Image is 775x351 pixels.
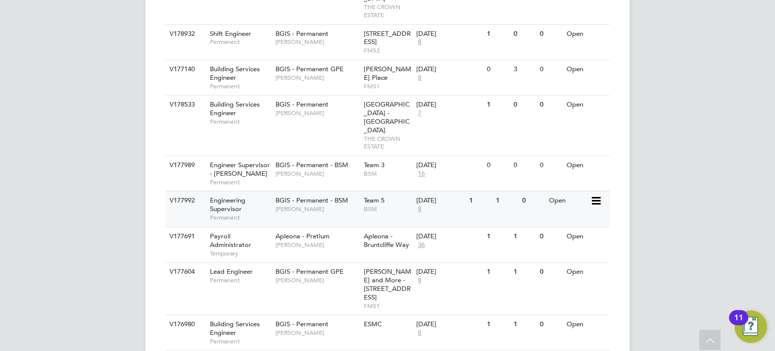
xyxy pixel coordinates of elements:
div: [DATE] [416,232,482,241]
div: Open [564,156,608,175]
div: 0 [537,25,564,43]
div: V177140 [167,60,202,79]
span: [PERSON_NAME] [275,329,359,337]
span: BGIS - Permanent GPE [275,267,344,276]
span: FMS1 [364,302,412,310]
span: Building Services Engineer [210,320,260,337]
span: Apleona - Pretium [275,232,329,240]
div: 1 [511,227,537,246]
span: FMS1 [364,82,412,90]
span: BGIS - Permanent - BSM [275,161,348,169]
span: Permanent [210,82,270,90]
div: V177989 [167,156,202,175]
div: [DATE] [416,196,464,205]
div: 0 [511,95,537,114]
div: 1 [511,263,537,281]
div: 1 [484,315,511,334]
span: BGIS - Permanent GPE [275,65,344,73]
span: BGIS - Permanent - BSM [275,196,348,205]
div: [DATE] [416,320,482,329]
span: 8 [416,38,423,46]
div: 0 [537,227,564,246]
span: ESMC [364,320,382,328]
span: [PERSON_NAME] [275,74,359,82]
span: BGIS - Permanent [275,29,328,38]
span: FMS2 [364,46,412,55]
span: BSM [364,170,412,178]
span: Permanent [210,214,270,222]
span: 36 [416,241,426,249]
span: 8 [416,74,423,82]
div: 1 [467,191,493,210]
div: Open [564,60,608,79]
div: 0 [537,315,564,334]
div: 0 [537,263,564,281]
span: [STREET_ADDRESS] [364,29,411,46]
span: [PERSON_NAME] [275,38,359,46]
span: Permanent [210,38,270,46]
div: 1 [484,95,511,114]
div: Open [564,95,608,114]
div: Open [546,191,590,210]
div: 1 [484,25,511,43]
div: [DATE] [416,268,482,276]
div: [DATE] [416,65,482,74]
div: V178533 [167,95,202,114]
div: 0 [511,156,537,175]
span: Temporary [210,249,270,258]
div: [DATE] [416,30,482,38]
span: [PERSON_NAME] [275,276,359,284]
div: 1 [484,263,511,281]
span: THE CROWN ESTATE [364,135,412,151]
div: 0 [537,60,564,79]
span: Payroll Administrator [210,232,251,249]
div: 3 [511,60,537,79]
div: [DATE] [416,161,482,170]
span: BSM [364,205,412,213]
span: 16 [416,170,426,178]
span: Permanent [210,118,270,126]
div: 0 [537,156,564,175]
span: 8 [416,276,423,285]
span: [PERSON_NAME] [275,170,359,178]
div: 0 [520,191,546,210]
span: [GEOGRAPHIC_DATA] - [GEOGRAPHIC_DATA] [364,100,410,134]
div: 0 [511,25,537,43]
div: [DATE] [416,101,482,109]
span: [PERSON_NAME] [275,241,359,249]
div: 0 [484,60,511,79]
span: Building Services Engineer [210,100,260,117]
div: 11 [734,318,743,331]
span: THE CROWN ESTATE [364,3,412,19]
span: BGIS - Permanent [275,320,328,328]
div: Open [564,315,608,334]
span: Permanent [210,337,270,345]
div: Open [564,25,608,43]
div: 0 [537,95,564,114]
div: V177604 [167,263,202,281]
span: Team 3 [364,161,384,169]
span: Lead Engineer [210,267,253,276]
div: 1 [484,227,511,246]
span: Shift Engineer [210,29,251,38]
div: Open [564,263,608,281]
span: Team 5 [364,196,384,205]
button: Open Resource Center, 11 new notifications [735,311,767,343]
span: [PERSON_NAME] [275,109,359,117]
span: Permanent [210,178,270,186]
span: 8 [416,205,423,214]
div: 0 [484,156,511,175]
span: Permanent [210,276,270,284]
span: BGIS - Permanent [275,100,328,109]
div: 1 [511,315,537,334]
div: V177691 [167,227,202,246]
span: [PERSON_NAME] Place [364,65,411,82]
span: Engineer Supervisor - [PERSON_NAME] [210,161,270,178]
div: V177992 [167,191,202,210]
div: 1 [493,191,520,210]
span: 7 [416,109,423,118]
div: V176980 [167,315,202,334]
span: Engineering Supervisor [210,196,245,213]
span: Building Services Engineer [210,65,260,82]
span: Apleona - Bruntcliffe Way [364,232,409,249]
